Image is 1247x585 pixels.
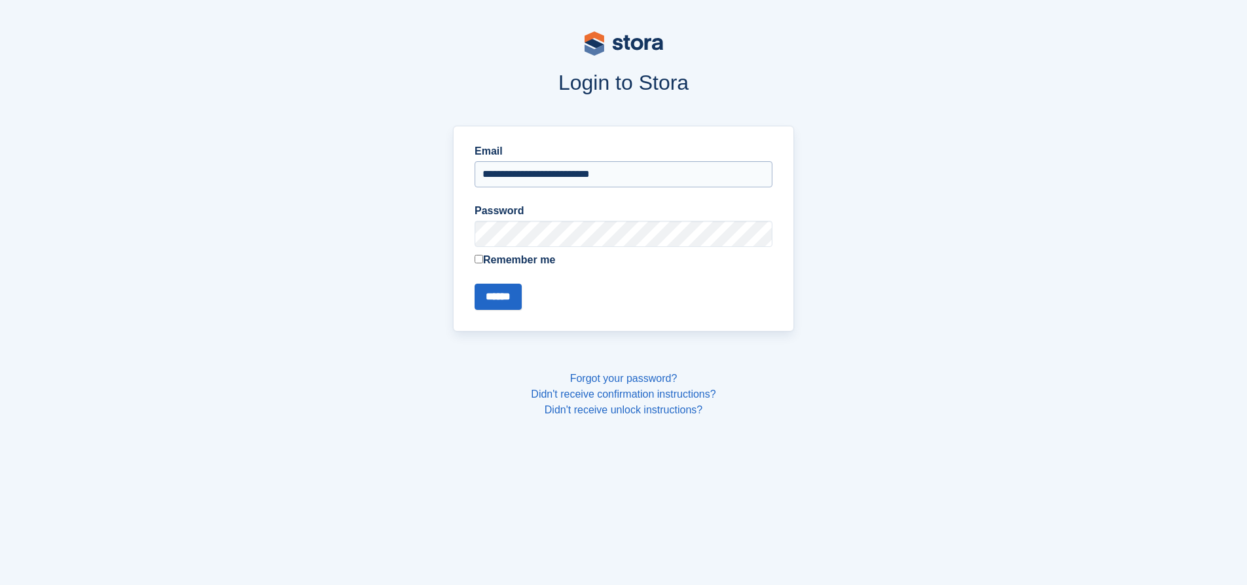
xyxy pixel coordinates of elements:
a: Forgot your password? [570,373,678,384]
label: Email [475,143,772,159]
input: Remember me [475,255,483,263]
h1: Login to Stora [204,71,1044,94]
img: stora-logo-53a41332b3708ae10de48c4981b4e9114cc0af31d8433b30ea865607fb682f29.svg [585,31,663,56]
label: Password [475,203,772,219]
a: Didn't receive unlock instructions? [545,404,702,415]
label: Remember me [475,252,772,268]
a: Didn't receive confirmation instructions? [531,388,715,400]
